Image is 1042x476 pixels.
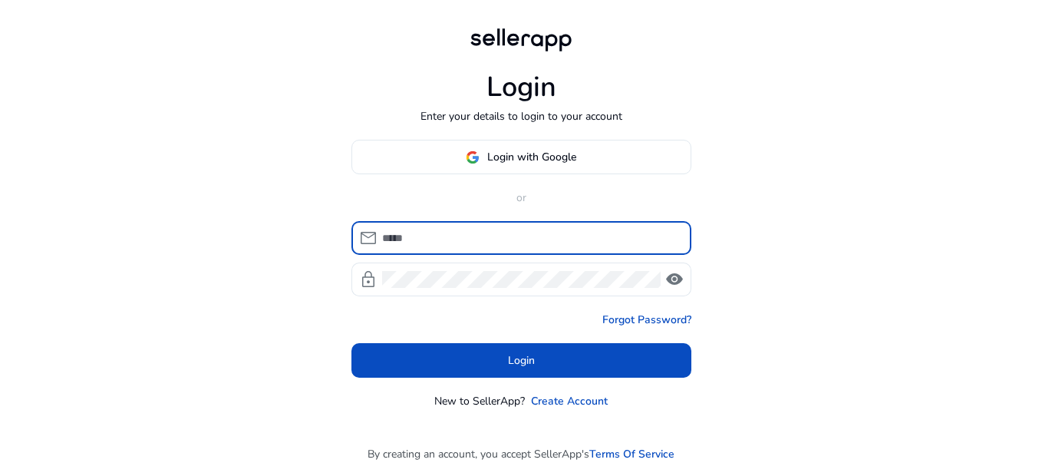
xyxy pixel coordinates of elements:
a: Terms Of Service [589,446,674,462]
span: lock [359,270,378,289]
p: Enter your details to login to your account [420,108,622,124]
span: Login [508,352,535,369]
p: or [351,190,691,206]
a: Forgot Password? [602,312,691,328]
img: google-logo.svg [466,150,480,164]
p: New to SellerApp? [434,393,525,409]
span: Login with Google [487,149,576,165]
button: Login with Google [351,140,691,174]
button: Login [351,343,691,378]
h1: Login [486,71,556,104]
a: Create Account [531,393,608,409]
span: visibility [665,270,684,289]
span: mail [359,229,378,247]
